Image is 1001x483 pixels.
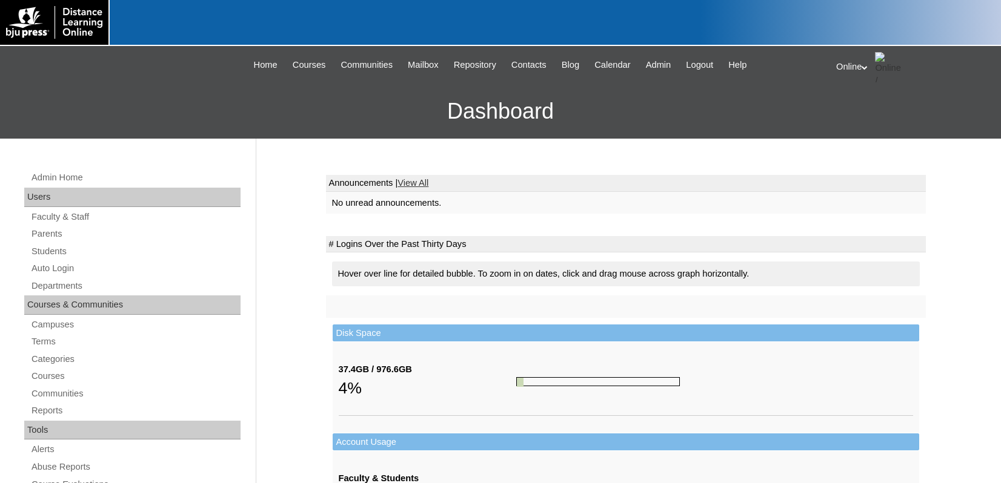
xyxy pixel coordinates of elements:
a: Contacts [505,58,553,72]
span: Home [254,58,278,72]
span: Admin [646,58,671,72]
a: Alerts [30,442,241,457]
div: Tools [24,421,241,440]
a: Abuse Reports [30,459,241,475]
a: Parents [30,226,241,241]
span: Repository [454,58,496,72]
a: View All [397,178,428,188]
a: Blog [556,58,585,72]
a: Auto Login [30,261,241,276]
div: Courses & Communities [24,295,241,315]
span: Communities [341,58,393,72]
div: Users [24,188,241,207]
div: 37.4GB / 976.6GB [339,363,517,376]
a: Logout [680,58,719,72]
a: Students [30,244,241,259]
a: Faculty & Staff [30,209,241,225]
img: Online / Instructor [875,52,905,82]
td: Account Usage [333,433,919,451]
span: Calendar [594,58,630,72]
span: Courses [293,58,326,72]
a: Repository [448,58,502,72]
a: Courses [30,369,241,384]
span: Mailbox [408,58,439,72]
a: Mailbox [402,58,445,72]
h3: Dashboard [6,84,995,139]
span: Logout [686,58,713,72]
a: Admin [640,58,677,72]
span: Help [728,58,747,72]
a: Courses [287,58,332,72]
span: Blog [562,58,579,72]
a: Departments [30,278,241,294]
div: Online [836,52,989,82]
div: Hover over line for detailed bubble. To zoom in on dates, click and drag mouse across graph horiz... [332,261,920,286]
a: Terms [30,334,241,349]
img: logo-white.png [6,6,102,39]
span: Contacts [511,58,547,72]
a: Communities [30,386,241,401]
a: Help [722,58,753,72]
a: Admin Home [30,170,241,185]
a: Campuses [30,317,241,332]
td: Announcements | [326,175,926,192]
td: No unread announcements. [326,192,926,214]
a: Calendar [588,58,636,72]
td: Disk Space [333,324,919,342]
a: Reports [30,403,241,418]
a: Communities [334,58,399,72]
a: Home [248,58,284,72]
a: Categories [30,352,241,367]
div: 4% [339,376,517,400]
td: # Logins Over the Past Thirty Days [326,236,926,253]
